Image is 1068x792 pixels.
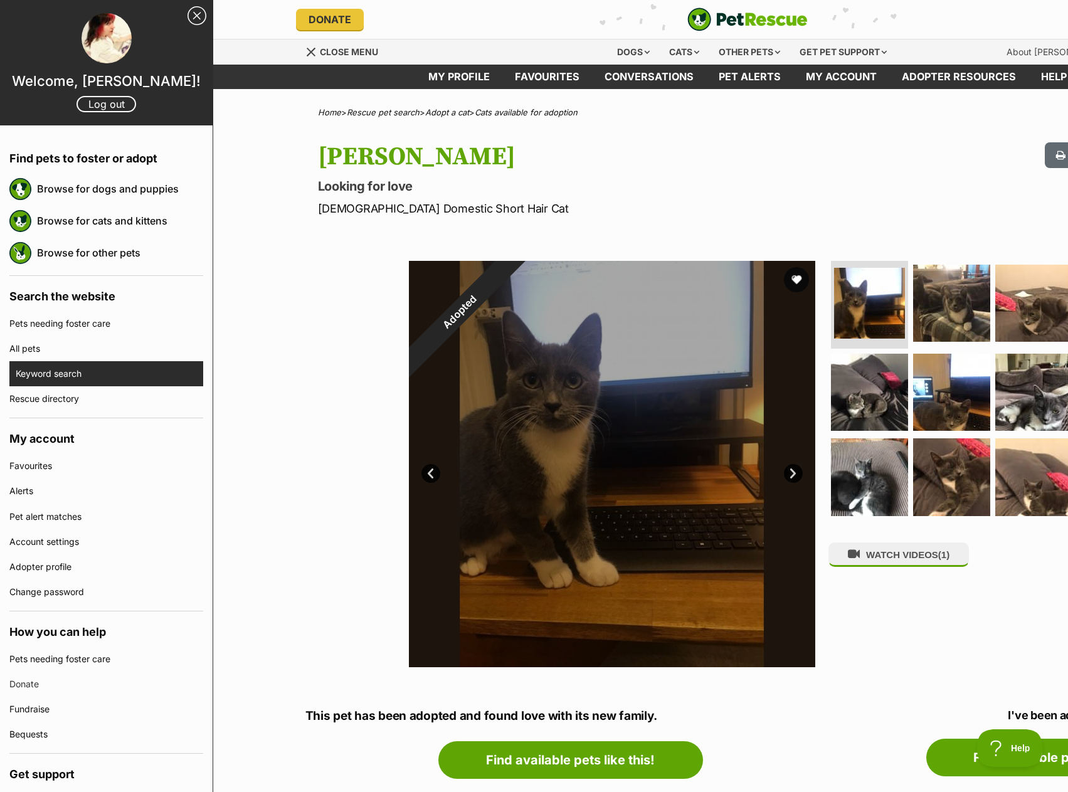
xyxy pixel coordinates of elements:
[706,65,793,89] a: Pet alerts
[318,200,849,217] p: [DEMOGRAPHIC_DATA] Domestic Short Hair Cat
[296,9,364,30] a: Donate
[179,1,187,9] img: adc.png
[9,647,203,672] a: Pets needing foster care
[9,754,203,789] h4: Get support
[687,8,808,31] img: logo-cat-932fe2b9b8326f06289b0f2fb663e598f794de774fb13d1741a6617ecf9a85b4.svg
[592,65,706,89] a: conversations
[9,311,203,336] a: Pets needing foster care
[9,138,203,173] h4: Find pets to foster or adopt
[425,107,469,117] a: Adopt a cat
[913,265,990,342] img: Photo of Cordelia
[791,40,896,65] div: Get pet support
[9,453,203,478] a: Favourites
[828,542,969,567] button: WATCH VIDEOS(1)
[318,142,849,171] h1: [PERSON_NAME]
[305,40,387,62] a: Menu
[475,107,578,117] a: Cats available for adoption
[9,504,203,529] a: Pet alert matches
[416,65,502,89] a: My profile
[502,65,592,89] a: Favourites
[77,96,136,112] a: Log out
[16,361,203,386] a: Keyword search
[9,672,203,697] a: Donate
[320,46,378,57] span: Close menu
[438,741,703,779] a: Find available pets like this!
[660,40,708,65] div: Cats
[710,40,789,65] div: Other pets
[318,177,849,195] p: Looking for love
[9,554,203,579] a: Adopter profile
[913,354,990,431] img: Photo of Cordelia
[9,336,203,361] a: All pets
[938,549,949,560] span: (1)
[9,242,31,264] img: petrescue logo
[9,210,31,232] img: petrescue logo
[9,722,203,747] a: Bequests
[1,1,11,11] img: consumer-privacy-logo.png
[9,386,203,411] a: Rescue directory
[380,232,539,391] div: Adopted
[9,529,203,554] a: Account settings
[793,65,889,89] a: My account
[188,6,206,25] a: Close Sidebar
[9,178,31,200] img: petrescue logo
[82,13,132,63] img: profile image
[831,438,908,515] img: Photo of Cordelia
[687,8,808,31] a: PetRescue
[37,208,203,234] a: Browse for cats and kittens
[37,176,203,202] a: Browse for dogs and puppies
[305,707,836,726] p: This pet has been adopted and found love with its new family.
[913,438,990,515] img: Photo of Cordelia
[37,240,203,266] a: Browse for other pets
[608,40,658,65] div: Dogs
[9,697,203,722] a: Fundraise
[977,729,1043,767] iframe: Help Scout Beacon - Open
[9,478,203,504] a: Alerts
[9,611,203,647] h4: How you can help
[784,464,803,483] a: Next
[347,107,420,117] a: Rescue pet search
[421,464,440,483] a: Prev
[831,354,908,431] img: Photo of Cordelia
[318,107,341,117] a: Home
[9,276,203,311] h4: Search the website
[889,65,1028,89] a: Adopter resources
[9,579,203,605] a: Change password
[9,418,203,453] h4: My account
[784,267,809,292] button: favourite
[834,268,905,339] img: Photo of Cordelia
